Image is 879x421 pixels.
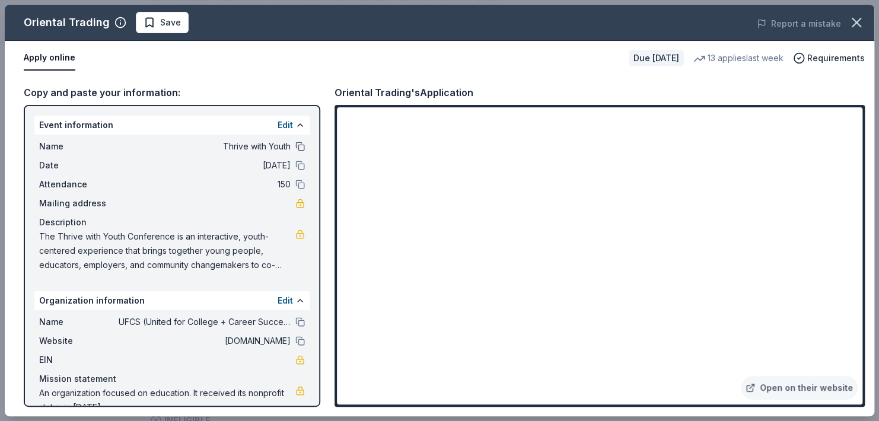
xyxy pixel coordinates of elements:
span: [DOMAIN_NAME] [119,334,291,348]
div: Organization information [34,291,310,310]
span: Save [160,15,181,30]
span: Requirements [807,51,865,65]
span: Thrive with Youth [119,139,291,154]
div: Description [39,215,305,229]
span: EIN [39,353,119,367]
span: Name [39,139,119,154]
button: Report a mistake [757,17,841,31]
span: The Thrive with Youth Conference is an interactive, youth-centered experience that brings togethe... [39,229,295,272]
span: Attendance [39,177,119,192]
div: Mission statement [39,372,305,386]
span: Date [39,158,119,173]
span: Website [39,334,119,348]
button: Edit [278,118,293,132]
span: Name [39,315,119,329]
a: Open on their website [741,376,858,400]
button: Edit [278,294,293,308]
div: Event information [34,116,310,135]
span: An organization focused on education. It received its nonprofit status in [DATE]. [39,386,295,414]
button: Apply online [24,46,75,71]
div: Oriental Trading [24,13,110,32]
div: Copy and paste your information: [24,85,320,100]
span: UFCS (United for College + Career Success) [119,315,291,329]
span: [DATE] [119,158,291,173]
div: Due [DATE] [629,50,684,66]
span: 150 [119,177,291,192]
div: 13 applies last week [693,51,784,65]
div: Oriental Trading's Application [335,85,473,100]
span: Mailing address [39,196,119,210]
button: Save [136,12,189,33]
button: Requirements [793,51,865,65]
